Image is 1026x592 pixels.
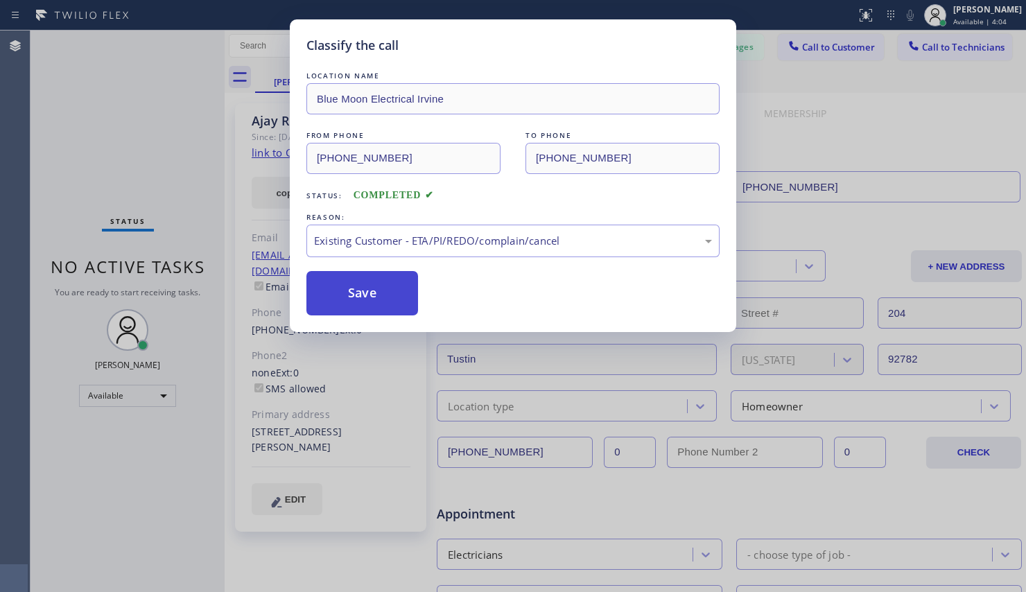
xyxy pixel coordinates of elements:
button: Save [306,271,418,315]
div: FROM PHONE [306,128,501,143]
input: To phone [525,143,720,174]
div: REASON: [306,210,720,225]
div: Existing Customer - ETA/PI/REDO/complain/cancel [314,233,712,249]
input: From phone [306,143,501,174]
span: Status: [306,191,342,200]
div: TO PHONE [525,128,720,143]
div: LOCATION NAME [306,69,720,83]
h5: Classify the call [306,36,399,55]
span: COMPLETED [354,190,434,200]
